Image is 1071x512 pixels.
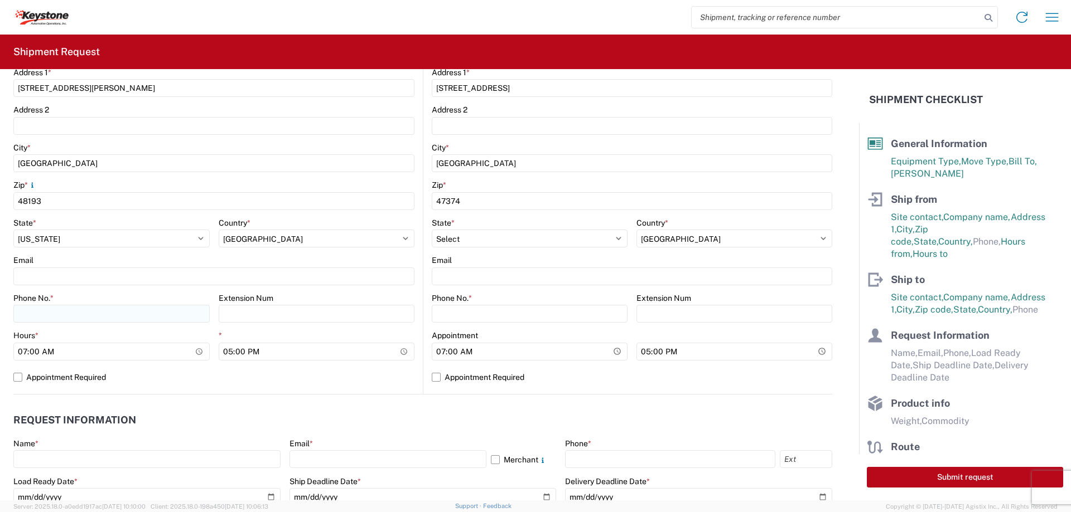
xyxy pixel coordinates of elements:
[432,218,455,228] label: State
[636,218,668,228] label: Country
[432,180,446,190] label: Zip
[13,218,36,228] label: State
[13,415,136,426] h2: Request Information
[13,503,146,510] span: Server: 2025.18.0-a0edd1917ac
[961,156,1009,167] span: Move Type,
[13,330,38,340] label: Hours
[938,236,973,247] span: Country,
[290,476,361,486] label: Ship Deadline Date
[692,7,981,28] input: Shipment, tracking or reference number
[891,348,918,358] span: Name,
[896,224,915,235] span: City,
[13,438,38,448] label: Name
[432,368,832,386] label: Appointment Required
[219,293,273,303] label: Extension Num
[891,397,950,409] span: Product info
[432,105,467,115] label: Address 2
[13,45,100,58] h2: Shipment Request
[943,292,1011,303] span: Company name,
[225,503,268,510] span: [DATE] 10:06:13
[432,67,470,77] label: Address 1
[491,450,557,468] label: Merchant
[290,438,313,448] label: Email
[922,416,969,426] span: Commodity
[943,212,1011,222] span: Company name,
[913,360,995,370] span: Ship Deadline Date,
[953,304,978,315] span: State,
[867,467,1063,487] button: Submit request
[886,501,1058,511] span: Copyright © [DATE]-[DATE] Agistix Inc., All Rights Reserved
[943,348,971,358] span: Phone,
[13,143,31,153] label: City
[432,293,472,303] label: Phone No.
[891,212,943,222] span: Site contact,
[102,503,146,510] span: [DATE] 10:10:00
[891,274,925,285] span: Ship to
[891,441,920,452] span: Route
[13,67,51,77] label: Address 1
[13,368,414,386] label: Appointment Required
[891,168,964,179] span: [PERSON_NAME]
[891,156,961,167] span: Equipment Type,
[978,304,1012,315] span: Country,
[483,503,512,509] a: Feedback
[565,476,650,486] label: Delivery Deadline Date
[869,93,983,106] h2: Shipment Checklist
[915,304,953,315] span: Zip code,
[891,292,943,303] span: Site contact,
[13,476,78,486] label: Load Ready Date
[891,329,990,341] span: Request Information
[432,330,478,340] label: Appointment
[896,304,915,315] span: City,
[219,218,250,228] label: Country
[918,348,943,358] span: Email,
[636,293,691,303] label: Extension Num
[432,143,449,153] label: City
[13,255,33,265] label: Email
[1012,304,1038,315] span: Phone
[891,138,987,149] span: General Information
[432,255,452,265] label: Email
[780,450,832,468] input: Ext
[973,236,1001,247] span: Phone,
[891,193,937,205] span: Ship from
[13,180,37,190] label: Zip
[565,438,591,448] label: Phone
[891,416,922,426] span: Weight,
[13,293,54,303] label: Phone No.
[1009,156,1037,167] span: Bill To,
[151,503,268,510] span: Client: 2025.18.0-198a450
[913,248,948,259] span: Hours to
[914,236,938,247] span: State,
[13,105,49,115] label: Address 2
[455,503,483,509] a: Support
